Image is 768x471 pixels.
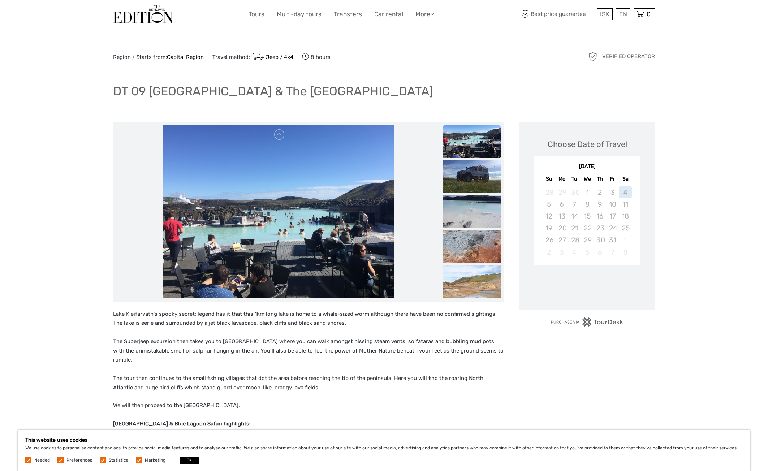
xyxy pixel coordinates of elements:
[163,125,394,299] img: fa1a1f5564ce479e8270865bd4aa3699_main_slider.jpg
[66,457,92,463] label: Preferences
[556,210,568,222] div: Not available Monday, October 13th, 2025
[250,54,293,60] a: Jeep / 4x4
[587,51,599,62] img: verified_operator_grey_128.png
[585,284,590,288] div: Loading...
[606,198,619,210] div: Not available Friday, October 10th, 2025
[18,430,750,471] div: We use cookies to personalise content and ads, to provide social media features and to analyse ou...
[556,198,568,210] div: Not available Monday, October 6th, 2025
[443,230,501,263] img: 52b1fef727e14e37b3937ec56890dbe9_slider_thumbnail.jpg
[568,222,581,234] div: Not available Tuesday, October 21st, 2025
[568,198,581,210] div: Not available Tuesday, October 7th, 2025
[619,210,631,222] div: Not available Saturday, October 18th, 2025
[602,53,655,60] span: Verified Operator
[543,210,555,222] div: Not available Sunday, October 12th, 2025
[619,174,631,184] div: Sa
[568,186,581,198] div: Not available Tuesday, September 30th, 2025
[556,234,568,246] div: Not available Monday, October 27th, 2025
[581,210,594,222] div: Not available Wednesday, October 15th, 2025
[334,9,362,20] a: Transfers
[581,174,594,184] div: We
[619,186,631,198] div: Not available Saturday, October 4th, 2025
[113,84,433,99] h1: DT 09 [GEOGRAPHIC_DATA] & The [GEOGRAPHIC_DATA]
[568,174,581,184] div: Tu
[548,139,627,150] div: Choose Date of Travel
[606,222,619,234] div: Not available Friday, October 24th, 2025
[581,186,594,198] div: Not available Wednesday, October 1st, 2025
[536,186,638,258] div: month 2025-10
[556,246,568,258] div: Not available Monday, November 3rd, 2025
[212,52,293,62] span: Travel method:
[594,210,606,222] div: Not available Thursday, October 16th, 2025
[534,163,640,170] div: [DATE]
[556,222,568,234] div: Not available Monday, October 20th, 2025
[34,457,50,463] label: Needed
[594,234,606,246] div: Not available Thursday, October 30th, 2025
[600,10,609,18] span: ISK
[113,5,173,23] img: The Reykjavík Edition
[594,186,606,198] div: Not available Thursday, October 2nd, 2025
[556,174,568,184] div: Mo
[619,246,631,258] div: Not available Saturday, November 8th, 2025
[619,234,631,246] div: Not available Saturday, November 1st, 2025
[581,198,594,210] div: Not available Wednesday, October 8th, 2025
[277,9,322,20] a: Multi-day tours
[113,401,504,429] p: We will then proceed to the [GEOGRAPHIC_DATA].
[606,246,619,258] div: Not available Friday, November 7th, 2025
[443,195,501,228] img: 6358ada7e5934b3f9635e2b50853f3a7_slider_thumbnail.jpg
[568,234,581,246] div: Not available Tuesday, October 28th, 2025
[249,9,264,20] a: Tours
[113,310,504,393] p: Lake Kleifarvatn's spooky secret: legend has it that this 1km long lake is home to a whale-sized ...
[25,437,743,443] h5: This website uses cookies
[646,10,652,18] span: 0
[619,198,631,210] div: Not available Saturday, October 11th, 2025
[606,210,619,222] div: Not available Friday, October 17th, 2025
[594,198,606,210] div: Not available Thursday, October 9th, 2025
[594,174,606,184] div: Th
[568,210,581,222] div: Not available Tuesday, October 14th, 2025
[543,234,555,246] div: Not available Sunday, October 26th, 2025
[415,9,434,20] a: More
[551,317,624,327] img: PurchaseViaTourDesk.png
[606,234,619,246] div: Not available Friday, October 31st, 2025
[109,457,128,463] label: Statistics
[543,186,555,198] div: Not available Sunday, September 28th, 2025
[543,198,555,210] div: Not available Sunday, October 5th, 2025
[374,9,403,20] a: Car rental
[113,53,204,61] span: Region / Starts from:
[145,457,165,463] label: Marketing
[619,222,631,234] div: Not available Saturday, October 25th, 2025
[519,8,595,20] span: Best price guarantee
[543,174,555,184] div: Su
[616,8,630,20] div: EN
[581,246,594,258] div: Not available Wednesday, November 5th, 2025
[606,186,619,198] div: Not available Friday, October 3rd, 2025
[543,222,555,234] div: Not available Sunday, October 19th, 2025
[443,125,501,158] img: fa1a1f5564ce479e8270865bd4aa3699_slider_thumbnail.jpg
[302,52,331,62] span: 8 hours
[543,246,555,258] div: Not available Sunday, November 2nd, 2025
[443,160,501,193] img: 9338b78500784d37aaa14ca1ca244938_slider_thumbnail.jpg
[113,420,251,427] strong: [GEOGRAPHIC_DATA] & Blue Lagoon Safari highlights:
[556,186,568,198] div: Not available Monday, September 29th, 2025
[568,246,581,258] div: Not available Tuesday, November 4th, 2025
[581,234,594,246] div: Not available Wednesday, October 29th, 2025
[180,457,199,464] button: OK
[606,174,619,184] div: Fr
[443,265,501,298] img: ad9e057d47a440ecbd4059a55d768264_slider_thumbnail.jpg
[594,222,606,234] div: Not available Thursday, October 23rd, 2025
[167,54,204,60] a: Capital Region
[594,246,606,258] div: Not available Thursday, November 6th, 2025
[581,222,594,234] div: Not available Wednesday, October 22nd, 2025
